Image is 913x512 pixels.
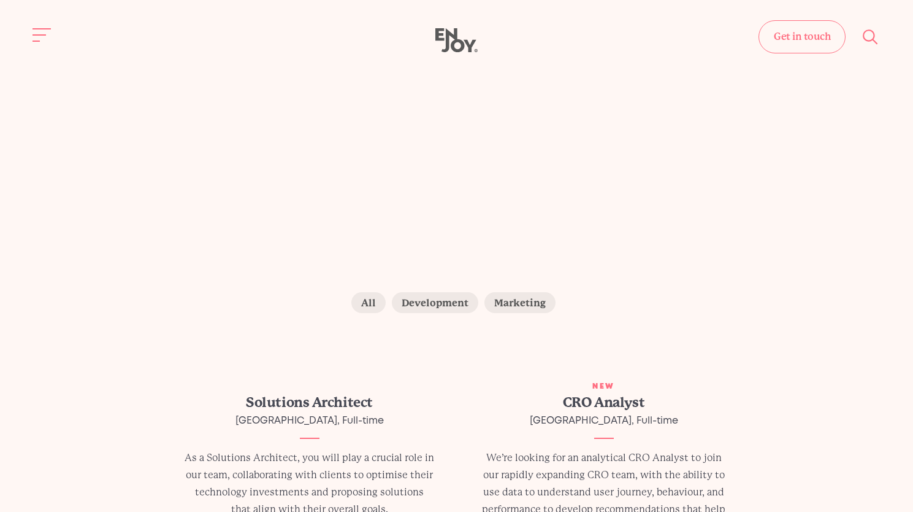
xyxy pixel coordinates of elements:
div: [GEOGRAPHIC_DATA], Full-time [185,413,435,430]
div: New [457,381,751,393]
button: Site search [858,24,884,50]
label: Marketing [484,292,556,313]
button: Site navigation [29,22,55,48]
h2: CRO Analyst [479,393,729,413]
a: Get in touch [758,20,846,53]
label: Development [392,292,478,313]
div: [GEOGRAPHIC_DATA], Full-time [479,413,729,430]
label: All [351,292,386,313]
h2: Solutions Architect [185,393,435,413]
